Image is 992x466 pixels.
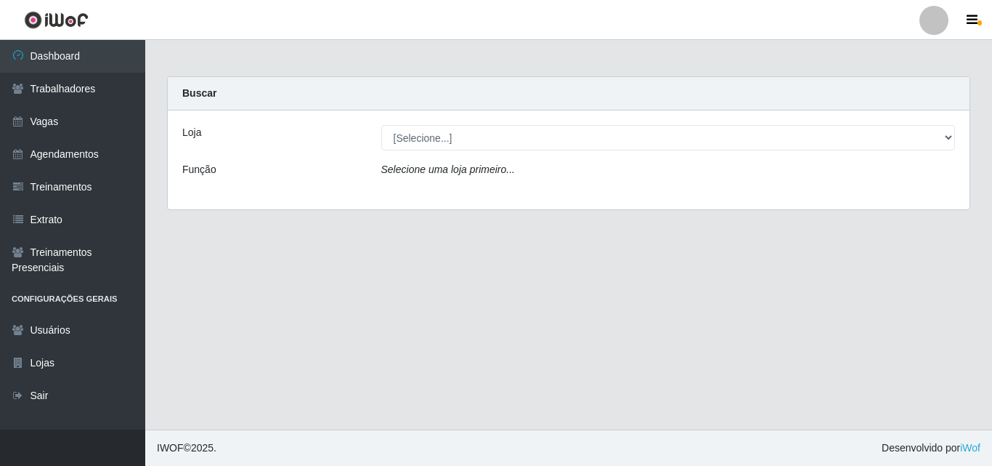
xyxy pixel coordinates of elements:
a: iWof [960,442,980,454]
span: © 2025 . [157,441,216,456]
strong: Buscar [182,87,216,99]
img: CoreUI Logo [24,11,89,29]
i: Selecione uma loja primeiro... [381,164,515,175]
span: Desenvolvido por [882,441,980,456]
label: Loja [182,125,201,140]
span: IWOF [157,442,184,454]
label: Função [182,162,216,177]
